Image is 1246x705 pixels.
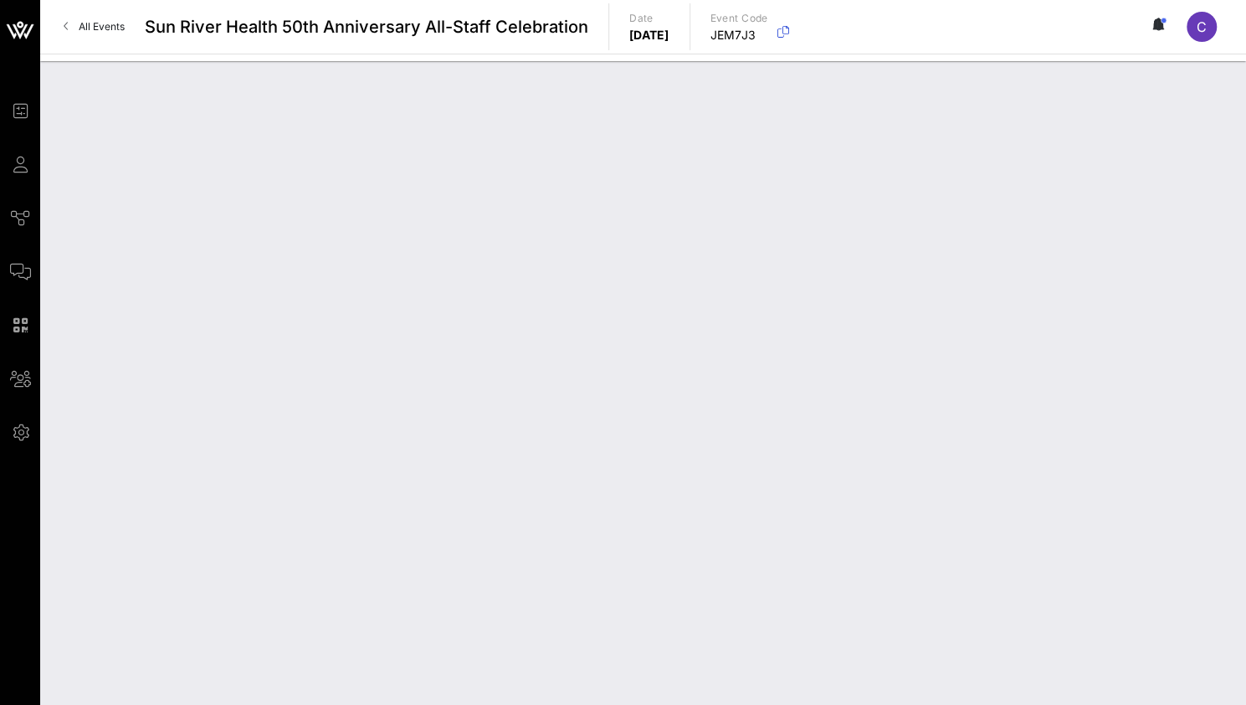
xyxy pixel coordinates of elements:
span: All Events [79,20,125,33]
div: C [1187,12,1217,42]
p: [DATE] [629,27,669,44]
p: Date [629,10,669,27]
p: JEM7J3 [710,27,768,44]
a: All Events [54,13,135,40]
span: Sun River Health 50th Anniversary All-Staff Celebration [145,14,588,39]
span: C [1197,18,1207,35]
p: Event Code [710,10,768,27]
